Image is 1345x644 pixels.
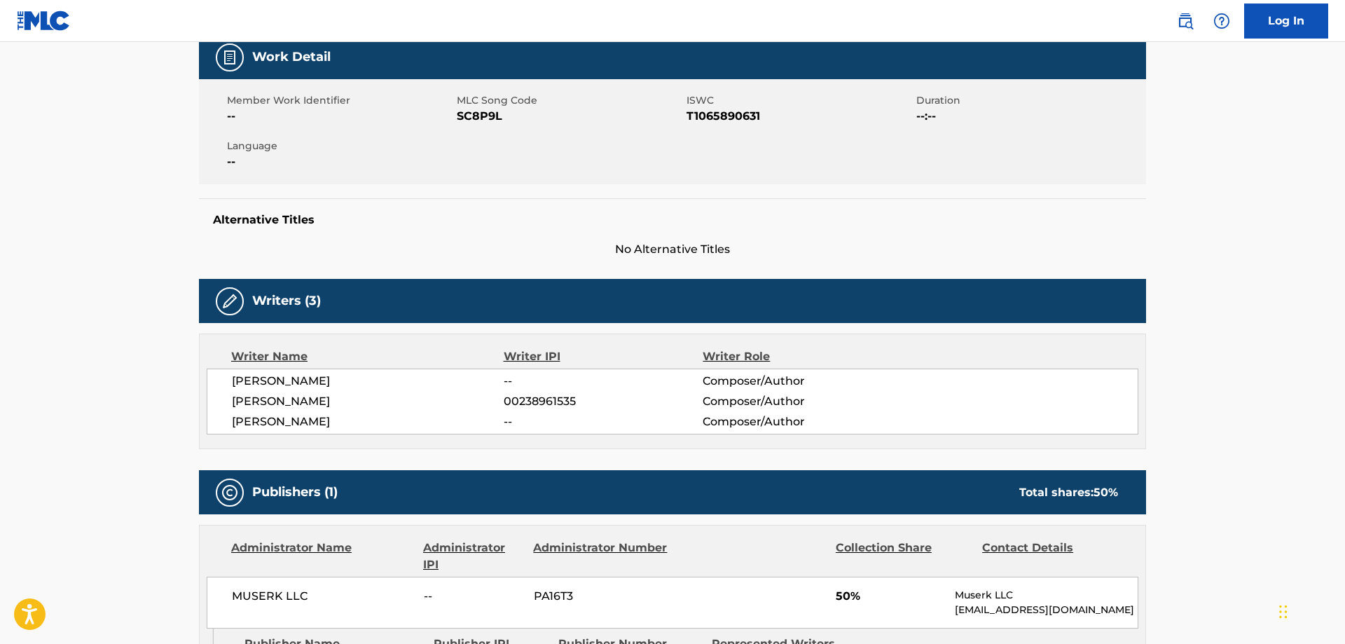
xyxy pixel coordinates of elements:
[955,603,1138,617] p: [EMAIL_ADDRESS][DOMAIN_NAME]
[1244,4,1328,39] a: Log In
[213,213,1132,227] h5: Alternative Titles
[836,588,944,605] span: 50%
[252,484,338,500] h5: Publishers (1)
[703,373,884,390] span: Composer/Author
[916,108,1143,125] span: --:--
[231,348,504,365] div: Writer Name
[504,348,703,365] div: Writer IPI
[1094,486,1118,499] span: 50 %
[534,588,670,605] span: PA16T3
[504,373,703,390] span: --
[227,153,453,170] span: --
[457,93,683,108] span: MLC Song Code
[221,293,238,310] img: Writers
[687,93,913,108] span: ISWC
[1019,484,1118,501] div: Total shares:
[687,108,913,125] span: T1065890631
[221,49,238,66] img: Work Detail
[916,93,1143,108] span: Duration
[227,108,453,125] span: --
[227,93,453,108] span: Member Work Identifier
[232,393,504,410] span: [PERSON_NAME]
[17,11,71,31] img: MLC Logo
[1279,591,1288,633] div: Drag
[1171,7,1199,35] a: Public Search
[232,373,504,390] span: [PERSON_NAME]
[232,588,413,605] span: MUSERK LLC
[1275,577,1345,644] iframe: Chat Widget
[423,540,523,573] div: Administrator IPI
[199,241,1146,258] span: No Alternative Titles
[504,393,703,410] span: 00238961535
[227,139,453,153] span: Language
[231,540,413,573] div: Administrator Name
[1177,13,1194,29] img: search
[232,413,504,430] span: [PERSON_NAME]
[252,293,321,309] h5: Writers (3)
[252,49,331,65] h5: Work Detail
[836,540,972,573] div: Collection Share
[424,588,523,605] span: --
[703,413,884,430] span: Composer/Author
[703,393,884,410] span: Composer/Author
[1208,7,1236,35] div: Help
[982,540,1118,573] div: Contact Details
[1213,13,1230,29] img: help
[457,108,683,125] span: SC8P9L
[955,588,1138,603] p: Muserk LLC
[504,413,703,430] span: --
[221,484,238,501] img: Publishers
[703,348,884,365] div: Writer Role
[533,540,669,573] div: Administrator Number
